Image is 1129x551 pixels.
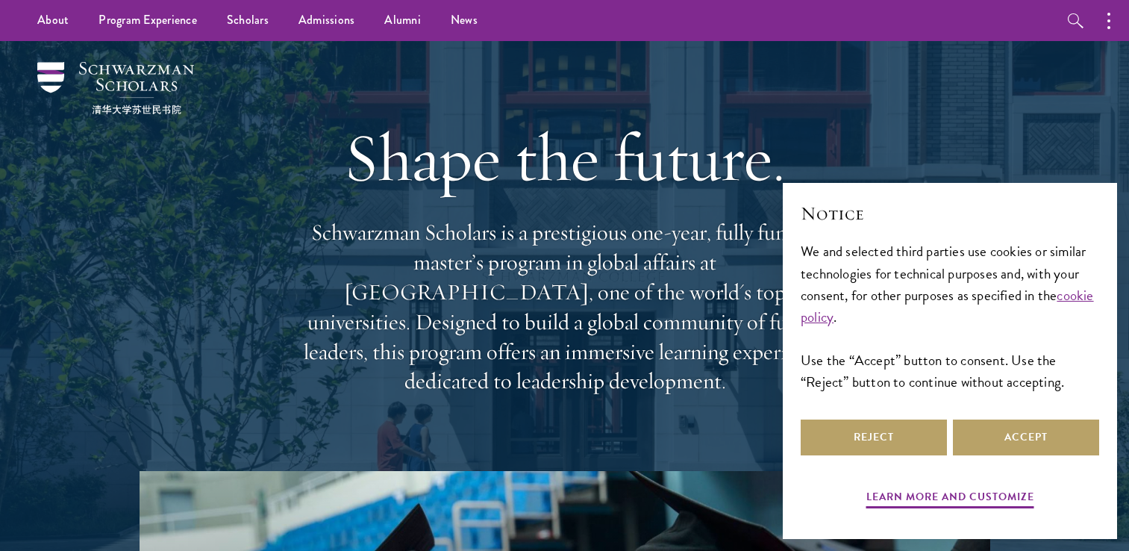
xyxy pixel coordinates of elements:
[801,284,1094,328] a: cookie policy
[866,488,1034,511] button: Learn more and customize
[801,201,1099,226] h2: Notice
[801,420,947,455] button: Reject
[37,62,194,114] img: Schwarzman Scholars
[801,240,1099,392] div: We and selected third parties use cookies or similar technologies for technical purposes and, wit...
[296,116,834,199] h1: Shape the future.
[953,420,1099,455] button: Accept
[296,218,834,396] p: Schwarzman Scholars is a prestigious one-year, fully funded master’s program in global affairs at...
